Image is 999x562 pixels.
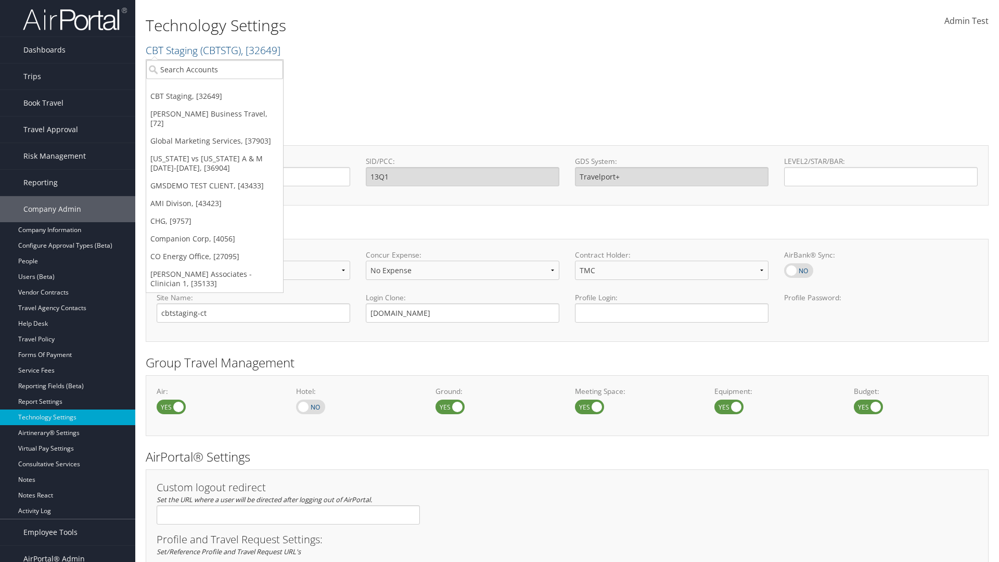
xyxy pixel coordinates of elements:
[366,250,559,260] label: Concur Expense:
[23,7,127,31] img: airportal-logo.png
[146,87,283,105] a: CBT Staging, [32649]
[944,5,989,37] a: Admin Test
[146,354,989,372] h2: Group Travel Management
[157,386,280,397] label: Air:
[784,250,978,260] label: AirBank® Sync:
[575,303,769,323] input: Profile Login:
[146,448,989,466] h2: AirPortal® Settings
[146,105,283,132] a: [PERSON_NAME] Business Travel, [72]
[157,292,350,303] label: Site Name:
[23,37,66,63] span: Dashboards
[575,386,699,397] label: Meeting Space:
[23,143,86,169] span: Risk Management
[157,547,301,556] em: Set/Reference Profile and Travel Request URL's
[23,170,58,196] span: Reporting
[146,212,283,230] a: CHG, [9757]
[157,534,978,545] h3: Profile and Travel Request Settings:
[575,250,769,260] label: Contract Holder:
[146,195,283,212] a: AMI Divison, [43423]
[146,132,283,150] a: Global Marketing Services, [37903]
[23,63,41,90] span: Trips
[366,292,559,303] label: Login Clone:
[146,124,981,142] h2: GDS
[146,43,280,57] a: CBT Staging
[146,15,708,36] h1: Technology Settings
[157,482,420,493] h3: Custom logout redirect
[784,156,978,167] label: LEVEL2/STAR/BAR:
[146,177,283,195] a: GMSDEMO TEST CLIENT, [43433]
[23,117,78,143] span: Travel Approval
[146,265,283,292] a: [PERSON_NAME] Associates - Clinician 1, [35133]
[714,386,838,397] label: Equipment:
[157,495,372,504] em: Set the URL where a user will be directed after logging out of AirPortal.
[436,386,559,397] label: Ground:
[241,43,280,57] span: , [ 32649 ]
[146,60,283,79] input: Search Accounts
[146,248,283,265] a: CO Energy Office, [27095]
[575,292,769,322] label: Profile Login:
[23,519,78,545] span: Employee Tools
[296,386,420,397] label: Hotel:
[146,218,989,235] h2: Online Booking Tool
[784,263,813,278] label: AirBank® Sync
[23,90,63,116] span: Book Travel
[575,156,769,167] label: GDS System:
[944,15,989,27] span: Admin Test
[23,196,81,222] span: Company Admin
[366,156,559,167] label: SID/PCC:
[146,230,283,248] a: Companion Corp, [4056]
[200,43,241,57] span: ( CBTSTG )
[146,150,283,177] a: [US_STATE] vs [US_STATE] A & M [DATE]-[DATE], [36904]
[854,386,978,397] label: Budget:
[784,292,978,322] label: Profile Password:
